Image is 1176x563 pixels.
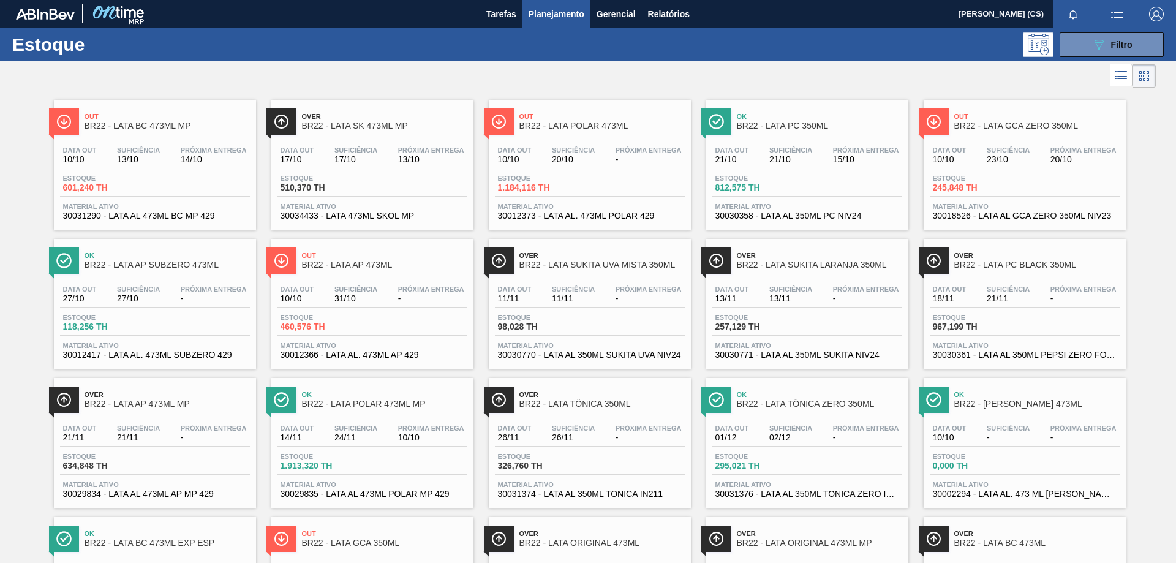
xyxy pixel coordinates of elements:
[117,294,160,303] span: 27/10
[914,230,1132,369] a: ÍconeOverBR22 - LATA PC BLACK 350MLData out18/11Suficiência21/11Próxima Entrega-Estoque967,199 TH...
[709,531,724,546] img: Ícone
[334,425,377,432] span: Suficiência
[498,146,532,154] span: Data out
[737,530,902,537] span: Over
[1133,64,1156,88] div: Visão em Cards
[1110,64,1133,88] div: Visão em Lista
[85,391,250,398] span: Over
[498,453,584,460] span: Estoque
[715,425,749,432] span: Data out
[697,230,914,369] a: ÍconeOverBR22 - LATA SUKITA LARANJA 350MLData out13/11Suficiência13/11Próxima Entrega-Estoque257,...
[737,391,902,398] span: Ok
[914,369,1132,508] a: ÍconeOkBR22 - [PERSON_NAME] 473MLData out10/10Suficiência-Próxima Entrega-Estoque0,000 THMaterial...
[498,294,532,303] span: 11/11
[954,391,1120,398] span: Ok
[737,252,902,259] span: Over
[926,531,941,546] img: Ícone
[281,350,464,360] span: 30012366 - LATA AL. 473ML AP 429
[697,91,914,230] a: ÍconeOkBR22 - LATA PC 350MLData out21/10Suficiência21/10Próxima Entrega15/10Estoque812,575 THMate...
[274,392,289,407] img: Ícone
[529,7,584,21] span: Planejamento
[1050,425,1117,432] span: Próxima Entrega
[715,314,801,321] span: Estoque
[954,113,1120,120] span: Out
[648,7,690,21] span: Relatórios
[933,433,967,442] span: 10/10
[117,433,160,442] span: 21/11
[85,530,250,537] span: Ok
[63,285,97,293] span: Data out
[926,392,941,407] img: Ícone
[274,114,289,129] img: Ícone
[63,314,149,321] span: Estoque
[63,155,97,164] span: 10/10
[519,538,685,548] span: BR22 - LATA ORIGINAL 473ML
[63,342,247,349] span: Material ativo
[715,155,749,164] span: 21/10
[334,146,377,154] span: Suficiência
[63,433,97,442] span: 21/11
[281,155,314,164] span: 17/10
[498,461,584,470] span: 326,760 TH
[926,253,941,268] img: Ícone
[117,285,160,293] span: Suficiência
[987,425,1030,432] span: Suficiência
[181,285,247,293] span: Próxima Entrega
[63,489,247,499] span: 30029834 - LATA AL 473ML AP MP 429
[274,531,289,546] img: Ícone
[281,183,366,192] span: 510,370 TH
[281,461,366,470] span: 1.913,320 TH
[933,453,1019,460] span: Estoque
[63,203,247,210] span: Material ativo
[281,203,464,210] span: Material ativo
[281,481,464,488] span: Material ativo
[987,433,1030,442] span: -
[715,146,749,154] span: Data out
[498,203,682,210] span: Material ativo
[933,350,1117,360] span: 30030361 - LATA AL 350ML PEPSI ZERO FOSCA NIV24
[715,285,749,293] span: Data out
[274,253,289,268] img: Ícone
[491,392,507,407] img: Ícone
[709,392,724,407] img: Ícone
[281,322,366,331] span: 460,576 TH
[63,211,247,221] span: 30031290 - LATA AL 473ML BC MP 429
[181,294,247,303] span: -
[302,121,467,130] span: BR22 - LATA SK 473ML MP
[63,183,149,192] span: 601,240 TH
[954,121,1120,130] span: BR22 - LATA GCA ZERO 350ML
[480,369,697,508] a: ÍconeOverBR22 - LATA TÔNICA 350MLData out26/11Suficiência26/11Próxima Entrega-Estoque326,760 THMa...
[85,113,250,120] span: Out
[63,322,149,331] span: 118,256 TH
[926,114,941,129] img: Ícone
[281,489,464,499] span: 30029835 - LATA AL 473ML POLAR MP 429
[398,285,464,293] span: Próxima Entrega
[709,253,724,268] img: Ícone
[498,314,584,321] span: Estoque
[1023,32,1053,57] div: Pogramando: nenhum usuário selecionado
[769,146,812,154] span: Suficiência
[709,114,724,129] img: Ícone
[933,425,967,432] span: Data out
[833,285,899,293] span: Próxima Entrega
[398,425,464,432] span: Próxima Entrega
[715,175,801,182] span: Estoque
[302,113,467,120] span: Over
[552,155,595,164] span: 20/10
[281,342,464,349] span: Material ativo
[616,155,682,164] span: -
[181,433,247,442] span: -
[16,9,75,20] img: TNhmsLtSVTkK8tSr43FrP2fwEKptu5GPRR3wAAAABJRU5ErkJggg==
[334,433,377,442] span: 24/11
[597,7,636,21] span: Gerencial
[715,203,899,210] span: Material ativo
[616,425,682,432] span: Próxima Entrega
[715,461,801,470] span: 295,021 TH
[737,538,902,548] span: BR22 - LATA ORIGINAL 473ML MP
[56,114,72,129] img: Ícone
[933,211,1117,221] span: 30018526 - LATA AL GCA ZERO 350ML NIV23
[715,183,801,192] span: 812,575 TH
[398,294,464,303] span: -
[498,183,584,192] span: 1.184,116 TH
[498,433,532,442] span: 26/11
